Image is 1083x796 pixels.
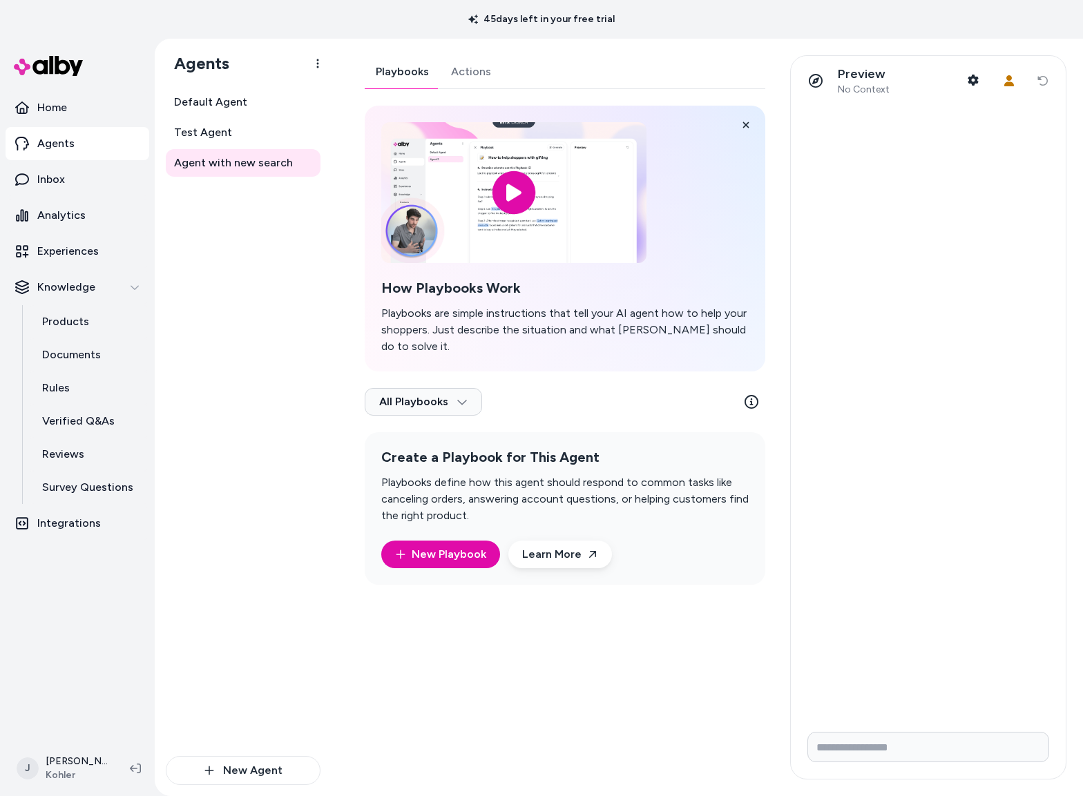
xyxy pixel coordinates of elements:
[395,546,486,563] a: New Playbook
[6,507,149,540] a: Integrations
[28,305,149,338] a: Products
[6,235,149,268] a: Experiences
[28,405,149,438] a: Verified Q&As
[365,388,482,416] button: All Playbooks
[166,88,320,116] a: Default Agent
[46,768,108,782] span: Kohler
[166,119,320,146] a: Test Agent
[460,12,623,26] p: 45 days left in your free trial
[381,305,749,355] p: Playbooks are simple instructions that tell your AI agent how to help your shoppers. Just describ...
[838,84,890,96] span: No Context
[42,347,101,363] p: Documents
[6,271,149,304] button: Knowledge
[381,449,749,466] h2: Create a Playbook for This Agent
[42,380,70,396] p: Rules
[166,756,320,785] button: New Agent
[381,541,500,568] button: New Playbook
[37,243,99,260] p: Experiences
[28,471,149,504] a: Survey Questions
[42,446,84,463] p: Reviews
[37,99,67,116] p: Home
[6,127,149,160] a: Agents
[37,515,101,532] p: Integrations
[8,746,119,790] button: J[PERSON_NAME]Kohler
[46,755,108,768] p: [PERSON_NAME]
[17,757,39,779] span: J
[379,395,468,409] span: All Playbooks
[28,371,149,405] a: Rules
[28,438,149,471] a: Reviews
[174,124,232,141] span: Test Agent
[166,149,320,177] a: Agent with new search
[37,279,95,295] p: Knowledge
[42,313,89,330] p: Products
[37,135,75,152] p: Agents
[6,163,149,196] a: Inbox
[174,155,293,171] span: Agent with new search
[365,55,440,88] a: Playbooks
[6,91,149,124] a: Home
[6,199,149,232] a: Analytics
[42,413,115,429] p: Verified Q&As
[440,55,502,88] a: Actions
[838,66,890,82] p: Preview
[37,207,86,224] p: Analytics
[42,479,133,496] p: Survey Questions
[28,338,149,371] a: Documents
[807,732,1049,762] input: Write your prompt here
[508,541,612,568] a: Learn More
[174,94,247,110] span: Default Agent
[37,171,65,188] p: Inbox
[381,280,749,297] h2: How Playbooks Work
[163,53,229,74] h1: Agents
[14,56,83,76] img: alby Logo
[381,474,749,524] p: Playbooks define how this agent should respond to common tasks like canceling orders, answering a...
